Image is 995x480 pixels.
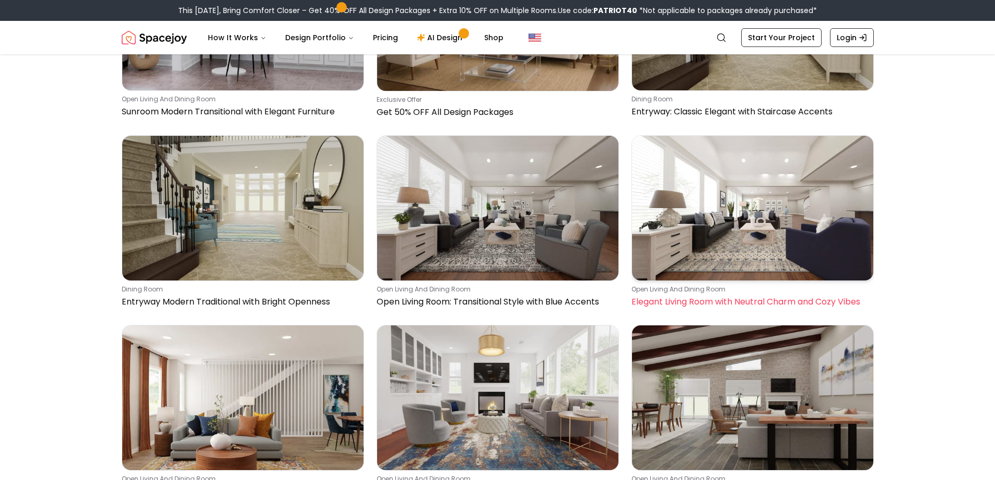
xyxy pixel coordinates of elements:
p: Get 50% OFF All Design Packages [377,106,615,119]
a: Login [830,28,874,47]
img: Open Living Room: Transitional Style with Blue Accents [377,136,618,280]
nav: Main [200,27,512,48]
img: Elegant Living Room with Neutral Charm and Cozy Vibes [632,136,873,280]
button: Design Portfolio [277,27,362,48]
p: Exclusive Offer [377,96,615,104]
p: Open Living Room: Transitional Style with Blue Accents [377,296,615,308]
a: Pricing [365,27,406,48]
span: Use code: [558,5,637,16]
img: United States [529,31,541,44]
p: Entryway Modern Traditional with Bright Openness [122,296,360,308]
div: This [DATE], Bring Comfort Closer – Get 40% OFF All Design Packages + Extra 10% OFF on Multiple R... [178,5,817,16]
p: Sunroom Modern Transitional with Elegant Furniture [122,106,360,118]
img: Entryway Modern Traditional with Bright Openness [122,136,364,280]
p: open living and dining room [122,95,360,103]
span: *Not applicable to packages already purchased* [637,5,817,16]
img: Modern Rustic Living Room with Neutral Palette [632,325,873,470]
img: Spacejoy Logo [122,27,187,48]
b: PATRIOT40 [593,5,637,16]
a: Entryway Modern Traditional with Bright Opennessdining roomEntryway Modern Traditional with Brigh... [122,135,364,312]
p: dining room [122,285,360,294]
img: Elegant Living Room with Cozy Fireplace [377,325,618,470]
a: Start Your Project [741,28,822,47]
p: dining room [631,95,870,103]
img: Cozy Living Room: Mid-Century Modern with Warm Colors [122,325,364,470]
nav: Global [122,21,874,54]
p: Entryway: Classic Elegant with Staircase Accents [631,106,870,118]
button: How It Works [200,27,275,48]
a: AI Design [408,27,474,48]
p: open living and dining room [631,285,870,294]
p: Elegant Living Room with Neutral Charm and Cozy Vibes [631,296,870,308]
p: open living and dining room [377,285,615,294]
a: Spacejoy [122,27,187,48]
a: Shop [476,27,512,48]
a: Open Living Room: Transitional Style with Blue Accentsopen living and dining roomOpen Living Room... [377,135,619,312]
a: Elegant Living Room with Neutral Charm and Cozy Vibesopen living and dining roomElegant Living Ro... [631,135,874,312]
